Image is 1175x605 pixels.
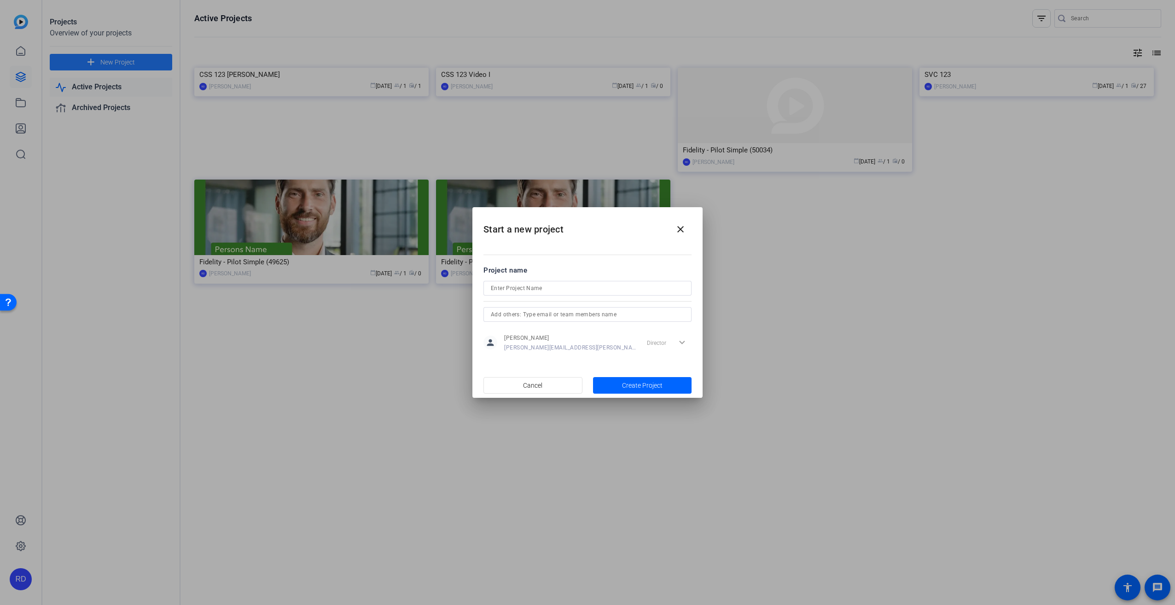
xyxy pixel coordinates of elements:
mat-icon: close [675,224,686,235]
span: [PERSON_NAME][EMAIL_ADDRESS][PERSON_NAME][DOMAIN_NAME] [504,344,636,351]
span: Cancel [523,377,542,394]
span: Create Project [622,381,663,390]
mat-icon: person [483,336,497,349]
input: Enter Project Name [491,283,684,294]
h2: Start a new project [472,207,703,244]
button: Cancel [483,377,582,394]
div: Project name [483,265,692,275]
input: Add others: Type email or team members name [491,309,684,320]
span: [PERSON_NAME] [504,334,636,342]
button: Create Project [593,377,692,394]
